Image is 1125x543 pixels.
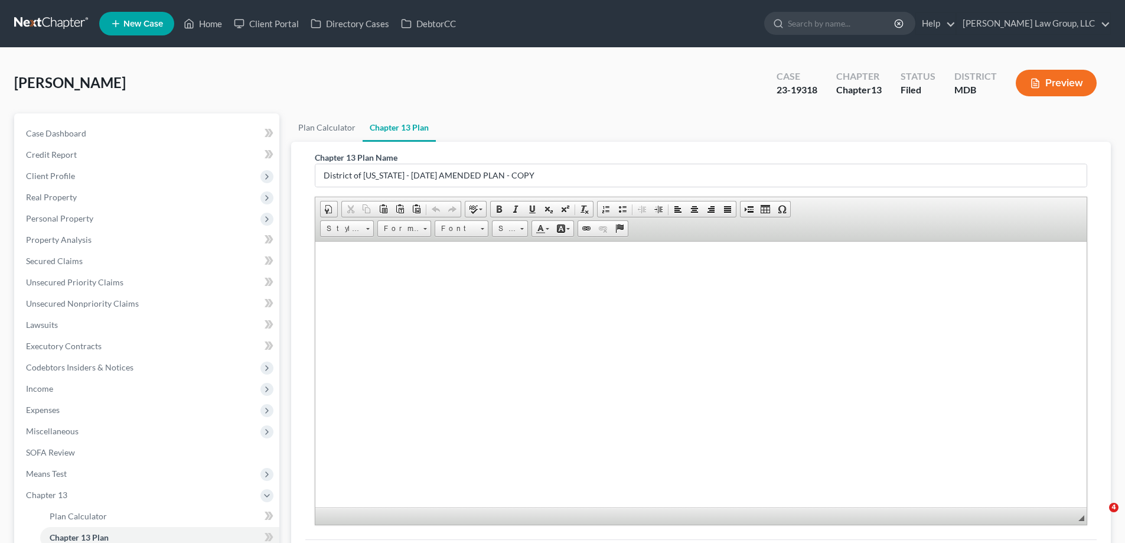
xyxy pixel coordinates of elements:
[315,164,1087,187] input: Enter name...
[50,532,109,542] span: Chapter 13 Plan
[26,128,86,138] span: Case Dashboard
[532,221,553,236] a: Text Color
[703,201,719,217] a: Align Right
[524,201,540,217] a: Underline
[26,383,53,394] span: Income
[1085,503,1113,531] iframe: Intercom live chat
[377,220,431,237] a: Format
[901,70,935,83] div: Status
[614,201,631,217] a: Insert/Remove Bulleted List
[26,362,133,372] span: Codebtors Insiders & Notices
[444,201,461,217] a: Redo
[17,314,279,336] a: Lawsuits
[957,13,1110,34] a: [PERSON_NAME] Law Group, LLC
[321,221,362,236] span: Styles
[17,272,279,293] a: Unsecured Priority Claims
[26,490,67,500] span: Chapter 13
[291,113,363,142] a: Plan Calculator
[557,201,573,217] a: Superscript
[435,221,477,236] span: Font
[375,201,392,217] a: Paste
[901,83,935,97] div: Filed
[26,235,92,245] span: Property Analysis
[1016,70,1097,96] button: Preview
[17,336,279,357] a: Executory Contracts
[871,84,882,95] span: 13
[741,201,757,217] a: Insert Page Break for Printing
[553,221,573,236] a: Background Color
[26,192,77,202] span: Real Property
[315,242,1087,508] iframe: Rich Text Editor, document-ckeditor
[228,13,305,34] a: Client Portal
[634,201,650,217] a: Decrease Indent
[757,201,774,217] a: Table
[686,201,703,217] a: Center
[26,405,60,415] span: Expenses
[315,151,397,164] label: Chapter 13 Plan Name
[17,251,279,272] a: Secured Claims
[342,201,358,217] a: Cut
[576,201,593,217] a: Remove Format
[836,70,882,83] div: Chapter
[578,221,595,236] a: Link
[26,426,79,436] span: Miscellaneous
[428,201,444,217] a: Undo
[788,12,896,34] input: Search by name...
[123,19,163,28] span: New Case
[26,256,83,266] span: Secured Claims
[719,201,736,217] a: Justify
[670,201,686,217] a: Align Left
[321,201,337,217] a: Document Properties
[611,221,628,236] a: Anchor
[954,70,997,83] div: District
[26,447,75,457] span: SOFA Review
[26,277,123,287] span: Unsecured Priority Claims
[493,221,516,236] span: Size
[26,320,58,330] span: Lawsuits
[836,83,882,97] div: Chapter
[777,83,817,97] div: 23-19318
[408,201,425,217] a: Paste from Word
[777,70,817,83] div: Case
[1078,515,1084,521] span: Resize
[17,123,279,144] a: Case Dashboard
[954,83,997,97] div: MDB
[378,221,419,236] span: Format
[50,511,107,521] span: Plan Calculator
[305,13,395,34] a: Directory Cases
[26,341,102,351] span: Executory Contracts
[17,144,279,165] a: Credit Report
[14,74,126,91] span: [PERSON_NAME]
[465,201,486,217] a: Spell Checker
[774,201,790,217] a: Insert Special Character
[395,13,462,34] a: DebtorCC
[363,113,436,142] a: Chapter 13 Plan
[26,213,93,223] span: Personal Property
[26,171,75,181] span: Client Profile
[540,201,557,217] a: Subscript
[507,201,524,217] a: Italic
[598,201,614,217] a: Insert/Remove Numbered List
[26,298,139,308] span: Unsecured Nonpriority Claims
[650,201,667,217] a: Increase Indent
[17,442,279,463] a: SOFA Review
[358,201,375,217] a: Copy
[40,506,279,527] a: Plan Calculator
[392,201,408,217] a: Paste as plain text
[491,201,507,217] a: Bold
[492,220,528,237] a: Size
[595,221,611,236] a: Unlink
[17,293,279,314] a: Unsecured Nonpriority Claims
[320,220,374,237] a: Styles
[26,149,77,160] span: Credit Report
[435,220,488,237] a: Font
[17,229,279,251] a: Property Analysis
[916,13,956,34] a: Help
[1109,503,1119,512] span: 4
[26,469,67,479] span: Means Test
[178,13,228,34] a: Home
